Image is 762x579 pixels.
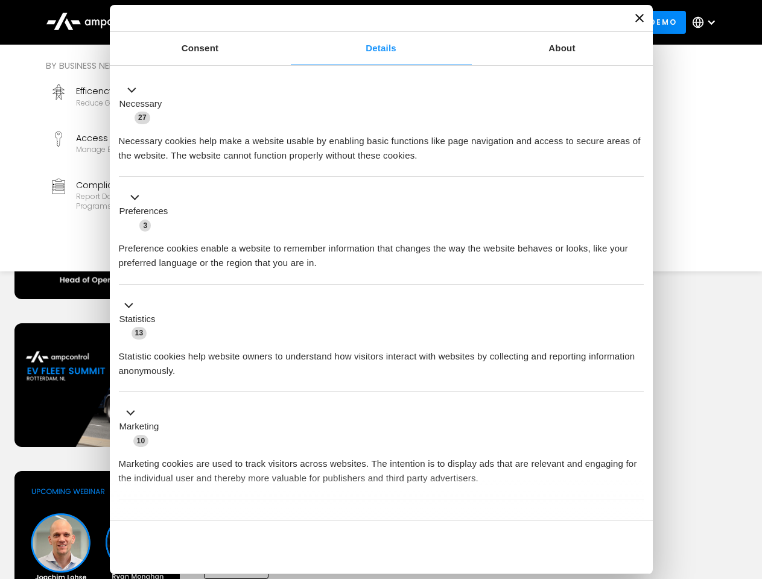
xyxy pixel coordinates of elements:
button: Close banner [635,14,644,22]
div: Necessary cookies help make a website usable by enabling basic functions like page navigation and... [119,125,644,163]
div: Statistic cookies help website owners to understand how visitors interact with websites by collec... [119,340,644,378]
span: 3 [139,220,151,232]
div: Preference cookies enable a website to remember information that changes the way the website beha... [119,232,644,270]
a: About [472,32,653,65]
span: 10 [133,435,149,447]
div: Efficency [76,84,215,98]
button: Preferences (3) [119,191,176,233]
button: Statistics (13) [119,298,163,340]
label: Necessary [119,97,162,111]
div: By business need [46,59,437,72]
button: Necessary (27) [119,83,170,125]
div: Marketing cookies are used to track visitors across websites. The intention is to display ads tha... [119,448,644,486]
div: Compliance [76,179,234,192]
span: 27 [135,112,150,124]
label: Statistics [119,312,156,326]
span: 2 [199,515,211,527]
div: Manage EV charger security and access [76,145,221,154]
a: Details [291,32,472,65]
button: Unclassified (2) [119,513,218,528]
div: Reduce grid contraints and fuel costs [76,98,215,108]
a: Consent [110,32,291,65]
label: Marketing [119,420,159,434]
a: EfficencyReduce grid contraints and fuel costs [46,80,239,122]
label: Preferences [119,204,168,218]
button: Okay [470,530,643,565]
button: Marketing (10) [119,406,167,448]
div: Report data and stay compliant with EV programs [76,192,234,210]
a: Access ControlManage EV charger security and access [46,127,239,169]
span: 13 [132,327,147,339]
div: Access Control [76,131,221,145]
a: ComplianceReport data and stay compliant with EV programs [46,174,239,216]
